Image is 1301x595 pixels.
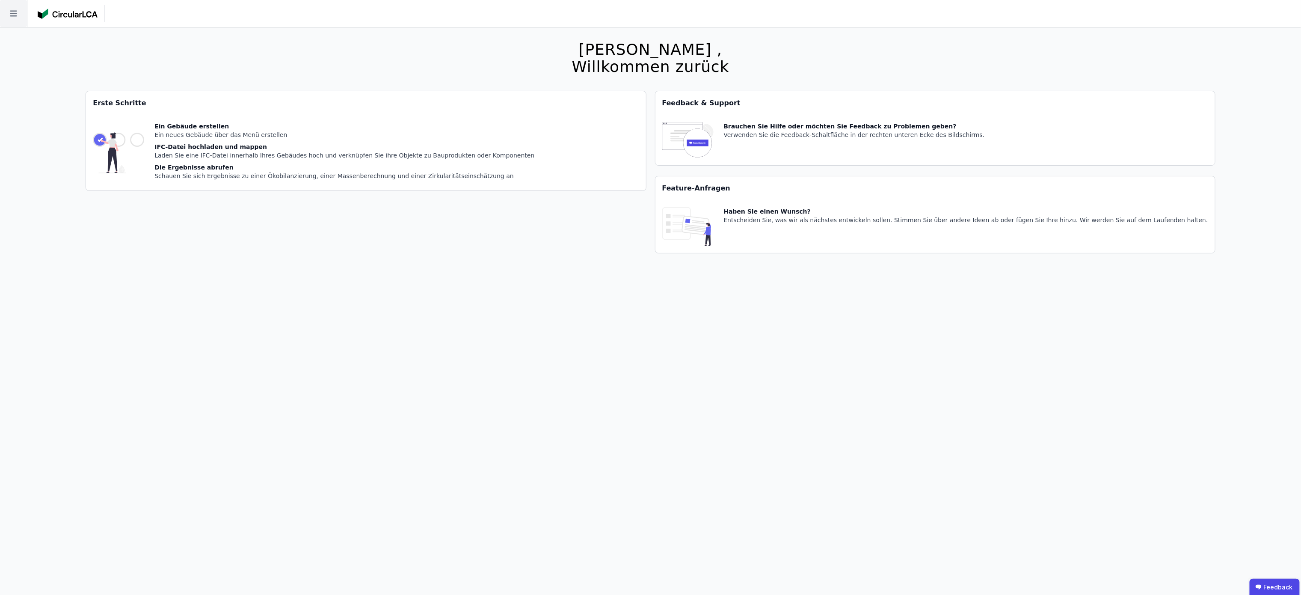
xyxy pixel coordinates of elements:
img: Concular [38,9,98,19]
img: feedback-icon-HCTs5lye.svg [662,122,714,158]
div: Ein Gebäude erstellen [154,122,534,131]
div: Feature-Anfragen [655,176,1215,200]
div: Die Ergebnisse abrufen [154,163,534,172]
div: IFC-Datei hochladen und mappen [154,143,534,151]
div: Erste Schritte [86,91,646,115]
div: Ein neues Gebäude über das Menü erstellen [154,131,534,139]
div: Willkommen zurück [572,58,729,75]
div: Verwenden Sie die Feedback-Schaltfläche in der rechten unteren Ecke des Bildschirms. [724,131,985,139]
div: [PERSON_NAME] , [572,41,729,58]
div: Schauen Sie sich Ergebnisse zu einer Ökobilanzierung, einer Massenberechnung und einer Zirkularit... [154,172,534,180]
div: Entscheiden Sie, was wir als nächstes entwickeln sollen. Stimmen Sie über andere Ideen ab oder fü... [724,216,1208,224]
div: Haben Sie einen Wunsch? [724,207,1208,216]
div: Brauchen Sie Hilfe oder möchten Sie Feedback zu Problemen geben? [724,122,985,131]
div: Laden Sie eine IFC-Datei innerhalb Ihres Gebäudes hoch und verknüpfen Sie ihre Objekte zu Bauprod... [154,151,534,160]
div: Feedback & Support [655,91,1215,115]
img: getting_started_tile-DrF_GRSv.svg [93,122,144,184]
img: feature_request_tile-UiXE1qGU.svg [662,207,714,246]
